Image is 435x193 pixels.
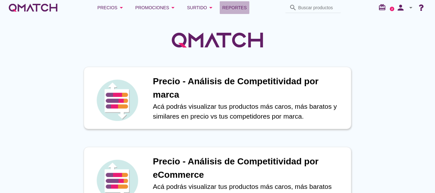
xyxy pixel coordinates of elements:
[407,4,415,11] i: arrow_drop_down
[391,7,393,10] text: 2
[118,4,125,11] i: arrow_drop_down
[130,1,182,14] button: Promociones
[207,4,215,11] i: arrow_drop_down
[394,3,407,12] i: person
[222,4,247,11] span: Reportes
[92,1,130,14] button: Precios
[220,1,249,14] a: Reportes
[298,3,337,13] input: Buscar productos
[170,24,265,56] img: QMatchLogo
[95,78,139,122] img: icon
[135,4,177,11] div: Promociones
[169,4,177,11] i: arrow_drop_down
[182,1,220,14] button: Surtido
[378,3,389,11] i: redeem
[75,67,360,129] a: iconPrecio - Análisis de Competitividad por marcaAcá podrás visualizar tus productos más caros, m...
[390,7,394,11] a: 2
[153,155,345,182] h1: Precio - Análisis de Competitividad por eCommerce
[187,4,215,11] div: Surtido
[289,4,297,11] i: search
[153,75,345,101] h1: Precio - Análisis de Competitividad por marca
[153,101,345,121] p: Acá podrás visualizar tus productos más caros, más baratos y similares en precio vs tus competido...
[8,1,59,14] a: white-qmatch-logo
[97,4,125,11] div: Precios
